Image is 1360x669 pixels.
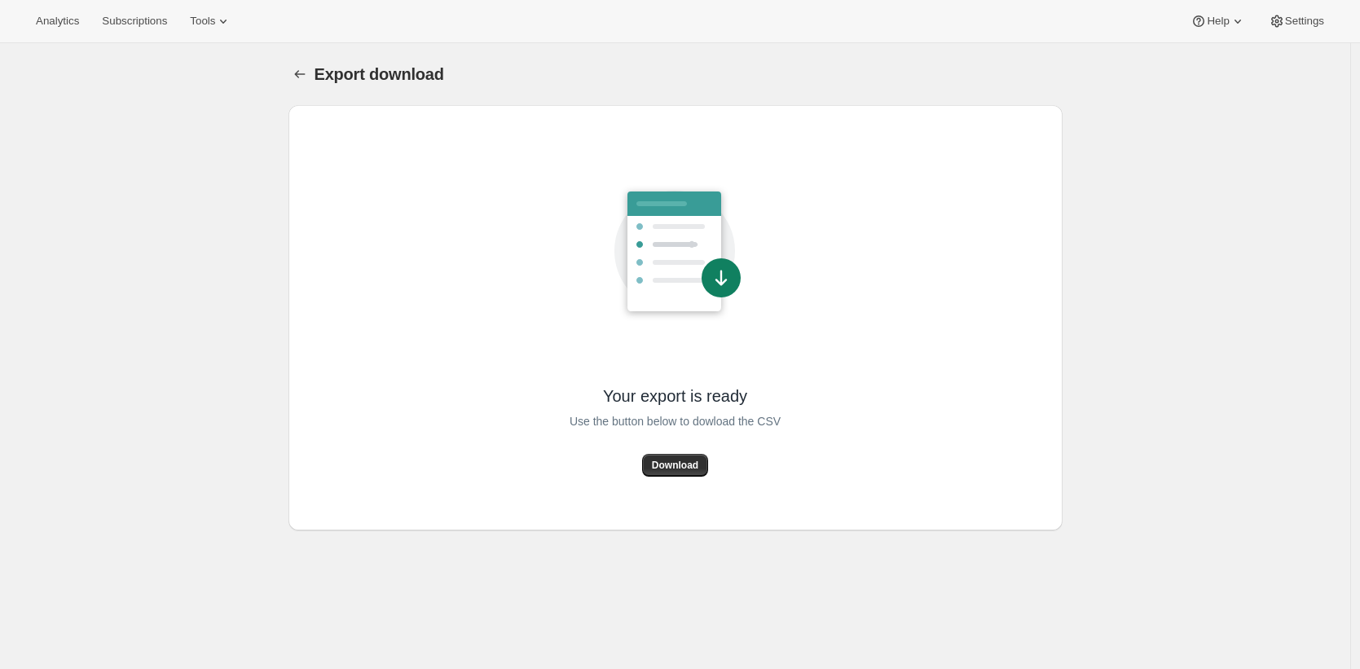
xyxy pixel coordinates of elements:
[1285,15,1324,28] span: Settings
[36,15,79,28] span: Analytics
[26,10,89,33] button: Analytics
[315,65,444,83] span: Export download
[1181,10,1255,33] button: Help
[288,63,311,86] button: Export download
[180,10,241,33] button: Tools
[652,459,698,472] span: Download
[102,15,167,28] span: Subscriptions
[642,454,708,477] button: Download
[190,15,215,28] span: Tools
[1259,10,1334,33] button: Settings
[603,385,747,407] span: Your export is ready
[1207,15,1229,28] span: Help
[92,10,177,33] button: Subscriptions
[570,412,781,431] span: Use the button below to dowload the CSV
